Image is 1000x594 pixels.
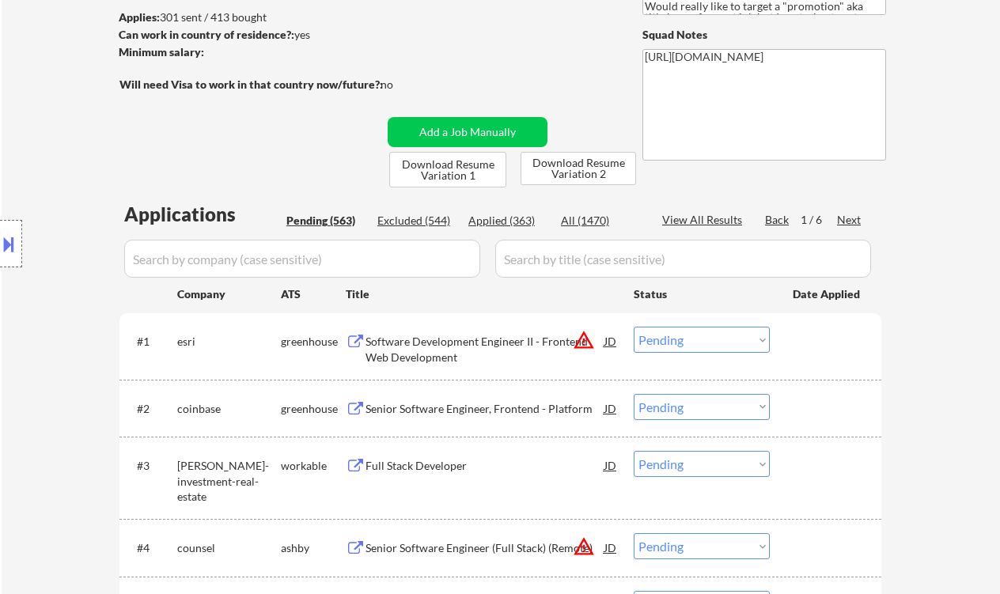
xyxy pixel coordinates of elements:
[377,213,456,229] div: Excluded (544)
[119,27,377,43] div: yes
[837,212,862,228] div: Next
[366,458,604,474] div: Full Stack Developer
[119,28,294,41] strong: Can work in country of residence?:
[281,540,346,556] div: ashby
[346,286,619,302] div: Title
[495,240,871,278] input: Search by title (case sensitive)
[573,535,595,558] button: warning_amber
[603,451,619,479] div: JD
[281,458,346,474] div: workable
[389,152,506,187] button: Download Resume Variation 1
[521,152,636,185] button: Download Resume Variation 2
[281,334,346,350] div: greenhouse
[177,401,281,417] div: coinbase
[119,9,382,25] div: 301 sent / 413 bought
[603,327,619,355] div: JD
[177,458,281,505] div: [PERSON_NAME]-investment-real-estate
[468,213,547,229] div: Applied (363)
[603,394,619,422] div: JD
[642,27,886,43] div: Squad Notes
[137,540,165,556] div: #4
[124,240,480,278] input: Search by company (case sensitive)
[137,401,165,417] div: #2
[662,212,747,228] div: View All Results
[119,10,160,24] strong: Applies:
[793,286,862,302] div: Date Applied
[366,334,604,365] div: Software Development Engineer II - Frontend Web Development
[286,213,366,229] div: Pending (563)
[281,286,346,302] div: ATS
[119,45,204,59] strong: Minimum salary:
[603,533,619,562] div: JD
[119,78,383,91] strong: Will need Visa to work in that country now/future?:
[561,213,640,229] div: All (1470)
[573,329,595,351] button: warning_amber
[381,77,426,93] div: no
[137,458,165,474] div: #3
[801,212,837,228] div: 1 / 6
[281,401,346,417] div: greenhouse
[634,279,770,308] div: Status
[177,540,281,556] div: counsel
[765,212,790,228] div: Back
[366,401,604,417] div: Senior Software Engineer, Frontend - Platform
[366,540,604,556] div: Senior Software Engineer (Full Stack) (Remote)
[388,117,547,147] button: Add a Job Manually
